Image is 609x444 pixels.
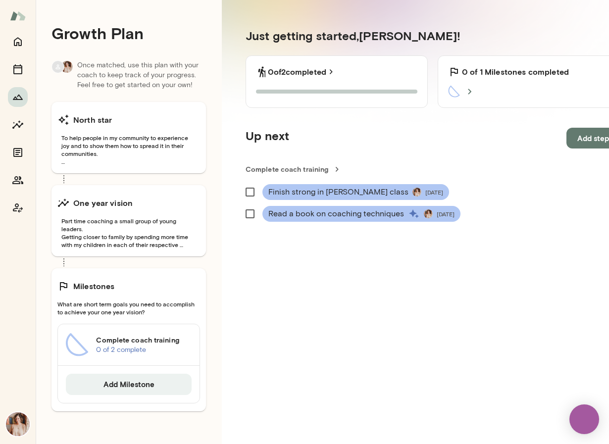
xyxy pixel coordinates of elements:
img: Nancy Alsip [412,188,421,197]
button: Insights [8,115,28,135]
img: Nancy Alsip [61,61,73,73]
div: Read a book on coaching techniquesNancy Alsip[DATE] [262,206,460,222]
span: Finish strong in [PERSON_NAME] class [268,186,408,198]
div: Finish strong in [PERSON_NAME] classNancy Alsip[DATE] [262,184,449,200]
button: Growth Plan [8,87,28,107]
h4: Growth Plan [51,24,206,43]
span: [DATE] [425,188,443,196]
button: North starTo help people in my community to experience joy and to show them how to spread it in t... [51,102,206,173]
button: One year visionPart time coaching a small group of young leaders. Getting closer to family by spe... [51,185,206,256]
h5: Up next [246,128,289,148]
button: Members [8,170,28,190]
img: Nancy Alsip [6,412,30,436]
a: Complete coach training0 of 2 complete [58,324,200,366]
a: 0of2completed [268,66,336,78]
h6: Milestones [73,280,115,292]
button: Add Milestone [66,374,192,395]
button: Documents [8,143,28,162]
p: Once matched, use this plan with your coach to keep track of your progress. Feel free to get star... [77,60,206,90]
div: Complete coach training0 of 2 completeAdd Milestone [57,324,200,403]
span: [DATE] [437,210,455,218]
h6: 0 of 1 Milestones completed [462,66,569,78]
img: Mento [10,6,26,25]
h6: One year vision [73,197,133,209]
h6: Complete coach training [96,335,192,345]
p: 0 of 2 complete [96,345,192,355]
button: Sessions [8,59,28,79]
button: Home [8,32,28,51]
span: What are short term goals you need to accomplish to achieve your one year vision? [57,300,200,316]
button: Coach app [8,198,28,218]
h6: North star [73,114,112,126]
span: Read a book on coaching techniques [268,208,404,220]
span: To help people in my community to experience joy and to show them how to spread it in their commu... [57,134,200,165]
span: Part time coaching a small group of young leaders. Getting closer to family by spending more time... [57,217,200,248]
img: Nancy Alsip [424,209,433,218]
